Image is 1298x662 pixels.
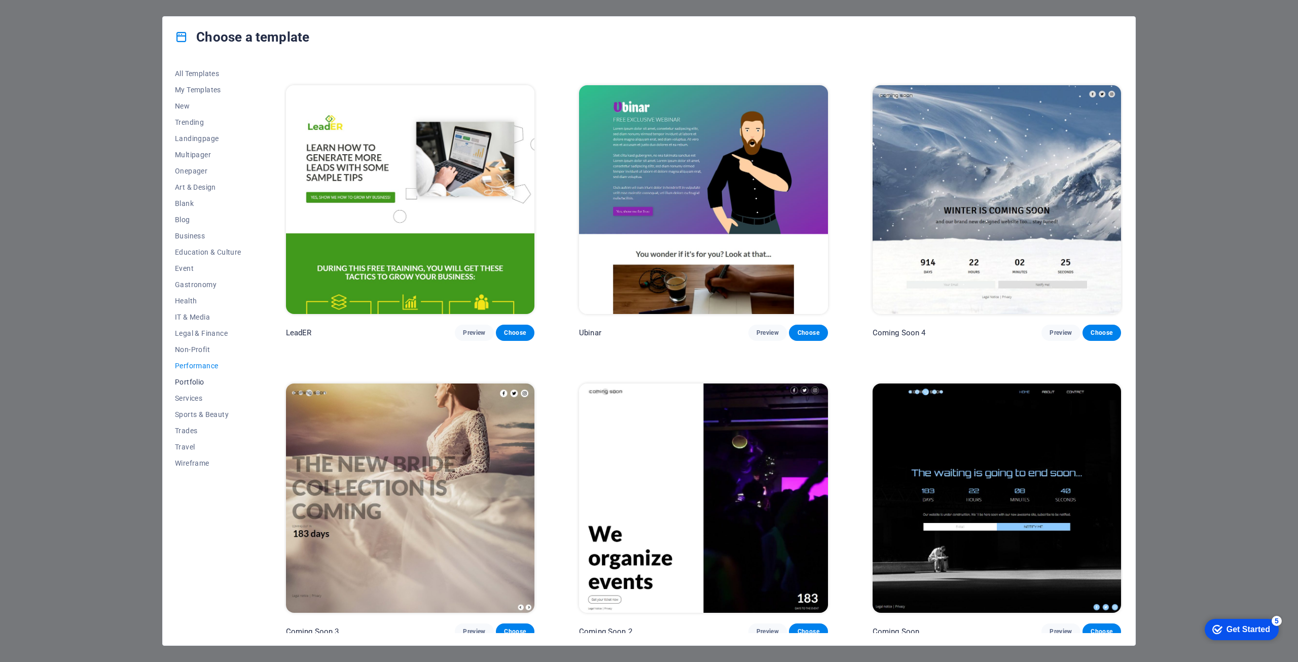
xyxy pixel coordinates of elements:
button: Trending [175,114,241,130]
button: Performance [175,358,241,374]
p: Coming Soon [873,626,920,637]
div: Get Started 5 items remaining, 0% complete [8,5,82,26]
p: Coming Soon 4 [873,328,926,338]
button: Blank [175,195,241,212]
span: Health [175,297,241,305]
span: Preview [1050,329,1072,337]
button: Choose [1083,623,1121,640]
button: All Templates [175,65,241,82]
span: Choose [504,628,526,636]
span: Performance [175,362,241,370]
button: Choose [496,623,534,640]
span: Portfolio [175,378,241,386]
span: Non-Profit [175,345,241,354]
span: IT & Media [175,313,241,321]
button: Gastronomy [175,276,241,293]
p: Coming Soon 3 [286,626,339,637]
button: Preview [748,325,787,341]
button: Wireframe [175,455,241,471]
span: Event [175,264,241,272]
button: Preview [1041,325,1080,341]
span: Landingpage [175,134,241,143]
button: Preview [455,325,493,341]
span: Gastronomy [175,281,241,289]
span: Choose [797,628,819,636]
button: Legal & Finance [175,325,241,341]
div: 5 [75,2,85,12]
button: IT & Media [175,309,241,325]
span: Choose [1091,329,1113,337]
span: Trending [175,118,241,126]
span: Art & Design [175,183,241,191]
button: Choose [789,325,827,341]
button: Landingpage [175,130,241,147]
h4: Choose a template [175,29,309,45]
p: Coming Soon 2 [579,626,632,637]
span: Blank [175,199,241,207]
span: Services [175,394,241,402]
button: Sports & Beauty [175,406,241,423]
span: My Templates [175,86,241,94]
span: Wireframe [175,459,241,467]
span: All Templates [175,69,241,78]
span: Onepager [175,167,241,175]
img: LeadER [286,85,534,315]
button: Event [175,260,241,276]
button: Services [175,390,241,406]
p: LeadER [286,328,312,338]
button: My Templates [175,82,241,98]
span: Business [175,232,241,240]
button: Choose [496,325,534,341]
button: Education & Culture [175,244,241,260]
div: Get Started [30,11,74,20]
span: New [175,102,241,110]
img: Coming Soon 4 [873,85,1121,315]
span: Preview [756,628,779,636]
p: Ubinar [579,328,601,338]
button: Trades [175,423,241,439]
img: Coming Soon 2 [579,384,827,613]
button: Choose [1083,325,1121,341]
button: Business [175,228,241,244]
button: Multipager [175,147,241,163]
span: Preview [463,628,485,636]
button: Onepager [175,163,241,179]
button: Health [175,293,241,309]
button: Travel [175,439,241,455]
button: Art & Design [175,179,241,195]
span: Choose [1091,628,1113,636]
span: Choose [504,329,526,337]
img: Coming Soon 3 [286,384,534,613]
span: Preview [463,329,485,337]
button: Non-Profit [175,341,241,358]
button: Preview [455,623,493,640]
span: Sports & Beauty [175,410,241,419]
img: Ubinar [579,85,827,315]
span: Preview [1050,628,1072,636]
span: Education & Culture [175,248,241,256]
span: Preview [756,329,779,337]
span: Travel [175,443,241,451]
button: Choose [789,623,827,640]
button: Preview [748,623,787,640]
button: Portfolio [175,374,241,390]
button: Preview [1041,623,1080,640]
img: Coming Soon [873,384,1121,613]
span: Choose [797,329,819,337]
span: Trades [175,427,241,435]
span: Multipager [175,151,241,159]
span: Legal & Finance [175,329,241,337]
button: New [175,98,241,114]
button: Blog [175,212,241,228]
span: Blog [175,216,241,224]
